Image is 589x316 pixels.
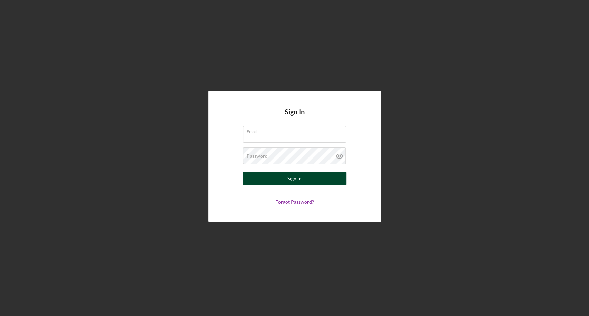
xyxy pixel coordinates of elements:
a: Forgot Password? [275,199,314,205]
div: Sign In [287,172,302,185]
h4: Sign In [285,108,305,126]
label: Password [247,153,268,159]
label: Email [247,126,346,134]
button: Sign In [243,172,346,185]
